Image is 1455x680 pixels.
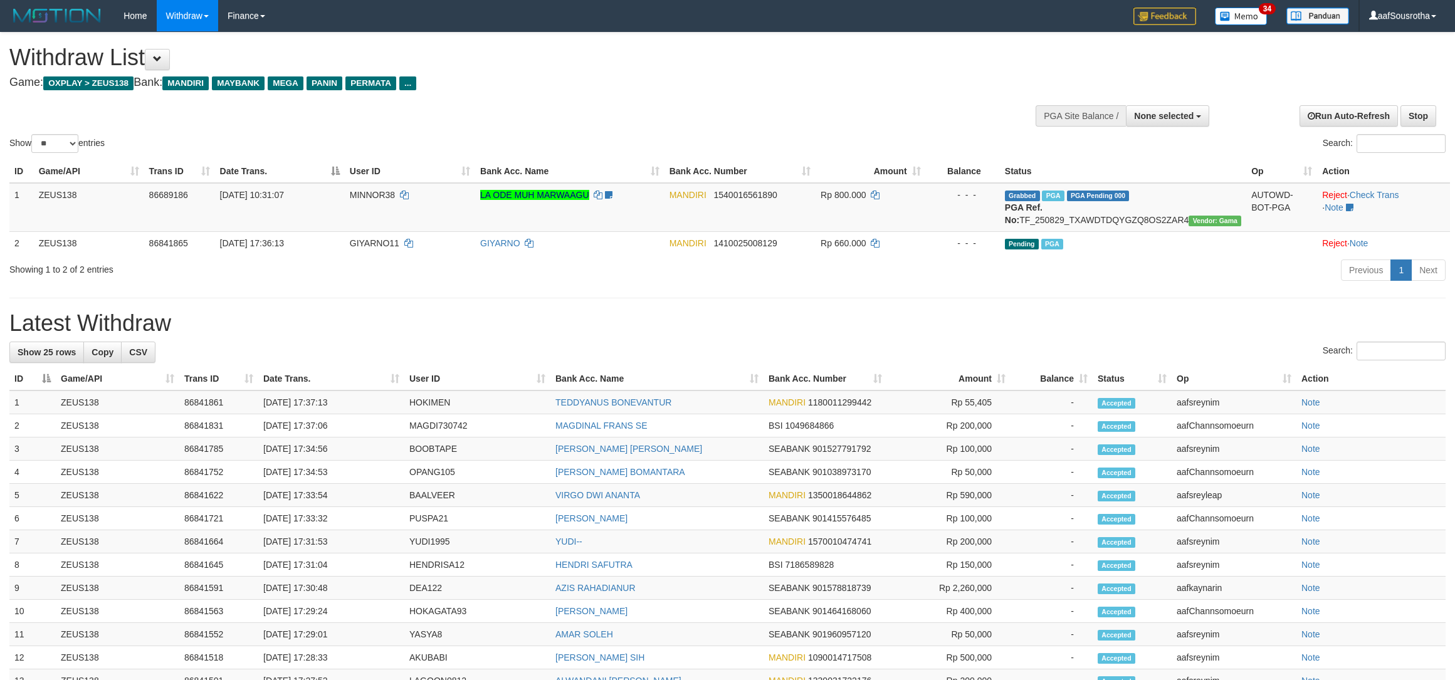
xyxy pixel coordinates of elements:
[769,652,806,662] span: MANDIRI
[555,583,636,593] a: AZIS RAHADIANUR
[1005,191,1040,201] span: Grabbed
[887,623,1011,646] td: Rp 50,000
[769,513,810,523] span: SEABANK
[56,461,179,484] td: ZEUS138
[1098,468,1135,478] span: Accepted
[9,390,56,414] td: 1
[887,461,1011,484] td: Rp 50,000
[56,553,179,577] td: ZEUS138
[1172,577,1296,600] td: aafkaynarin
[670,190,706,200] span: MANDIRI
[1350,238,1368,248] a: Note
[887,507,1011,530] td: Rp 100,000
[56,577,179,600] td: ZEUS138
[179,484,258,507] td: 86841622
[258,461,404,484] td: [DATE] 17:34:53
[179,437,258,461] td: 86841785
[1172,461,1296,484] td: aafChannsomoeurn
[1098,444,1135,455] span: Accepted
[1301,467,1320,477] a: Note
[764,367,887,390] th: Bank Acc. Number: activate to sort column ascending
[179,600,258,623] td: 86841563
[1172,414,1296,437] td: aafChannsomoeurn
[404,646,550,669] td: AKUBABI
[258,553,404,577] td: [DATE] 17:31:04
[1357,342,1446,360] input: Search:
[34,160,144,183] th: Game/API: activate to sort column ascending
[345,160,475,183] th: User ID: activate to sort column ascending
[9,6,105,25] img: MOTION_logo.png
[808,490,871,500] span: Copy 1350018644862 to clipboard
[769,560,783,570] span: BSI
[404,553,550,577] td: HENDRISA12
[812,467,871,477] span: Copy 901038973170 to clipboard
[1411,259,1446,281] a: Next
[808,397,871,407] span: Copy 1180011299442 to clipboard
[1005,239,1039,249] span: Pending
[1172,507,1296,530] td: aafChannsomoeurn
[1215,8,1268,25] img: Button%20Memo.svg
[1093,367,1172,390] th: Status: activate to sort column ascending
[887,390,1011,414] td: Rp 55,405
[1301,421,1320,431] a: Note
[56,390,179,414] td: ZEUS138
[1322,190,1347,200] a: Reject
[220,190,284,200] span: [DATE] 10:31:07
[555,629,613,639] a: AMAR SOLEH
[1322,238,1347,248] a: Reject
[664,160,816,183] th: Bank Acc. Number: activate to sort column ascending
[769,606,810,616] span: SEABANK
[1098,583,1135,594] span: Accepted
[887,530,1011,553] td: Rp 200,000
[555,536,582,547] a: YUDI--
[258,600,404,623] td: [DATE] 17:29:24
[1098,537,1135,548] span: Accepted
[1011,414,1093,437] td: -
[9,437,56,461] td: 3
[404,390,550,414] td: HOKIMEN
[887,437,1011,461] td: Rp 100,000
[931,237,995,249] div: - - -
[56,437,179,461] td: ZEUS138
[1317,231,1450,254] td: ·
[9,577,56,600] td: 9
[1390,259,1412,281] a: 1
[1246,160,1317,183] th: Op: activate to sort column ascending
[179,390,258,414] td: 86841861
[812,606,871,616] span: Copy 901464168060 to clipboard
[9,646,56,669] td: 12
[1246,183,1317,232] td: AUTOWD-BOT-PGA
[887,367,1011,390] th: Amount: activate to sort column ascending
[1000,183,1246,232] td: TF_250829_TXAWDTDQYGZQ8OS2ZAR4
[1301,513,1320,523] a: Note
[9,231,34,254] td: 2
[1098,421,1135,432] span: Accepted
[887,414,1011,437] td: Rp 200,000
[769,629,810,639] span: SEABANK
[404,367,550,390] th: User ID: activate to sort column ascending
[1011,577,1093,600] td: -
[350,190,395,200] span: MINNOR38
[34,183,144,232] td: ZEUS138
[1301,606,1320,616] a: Note
[258,646,404,669] td: [DATE] 17:28:33
[179,553,258,577] td: 86841645
[1000,160,1246,183] th: Status
[9,367,56,390] th: ID: activate to sort column descending
[144,160,215,183] th: Trans ID: activate to sort column ascending
[1172,600,1296,623] td: aafChannsomoeurn
[812,444,871,454] span: Copy 901527791792 to clipboard
[1172,553,1296,577] td: aafsreynim
[769,397,806,407] span: MANDIRI
[9,258,597,276] div: Showing 1 to 2 of 2 entries
[258,577,404,600] td: [DATE] 17:30:48
[1296,367,1446,390] th: Action
[1259,3,1276,14] span: 34
[1286,8,1349,24] img: panduan.png
[769,583,810,593] span: SEABANK
[555,397,671,407] a: TEDDYANUS BONEVANTUR
[887,646,1011,669] td: Rp 500,000
[931,189,995,201] div: - - -
[212,76,265,90] span: MAYBANK
[1301,560,1320,570] a: Note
